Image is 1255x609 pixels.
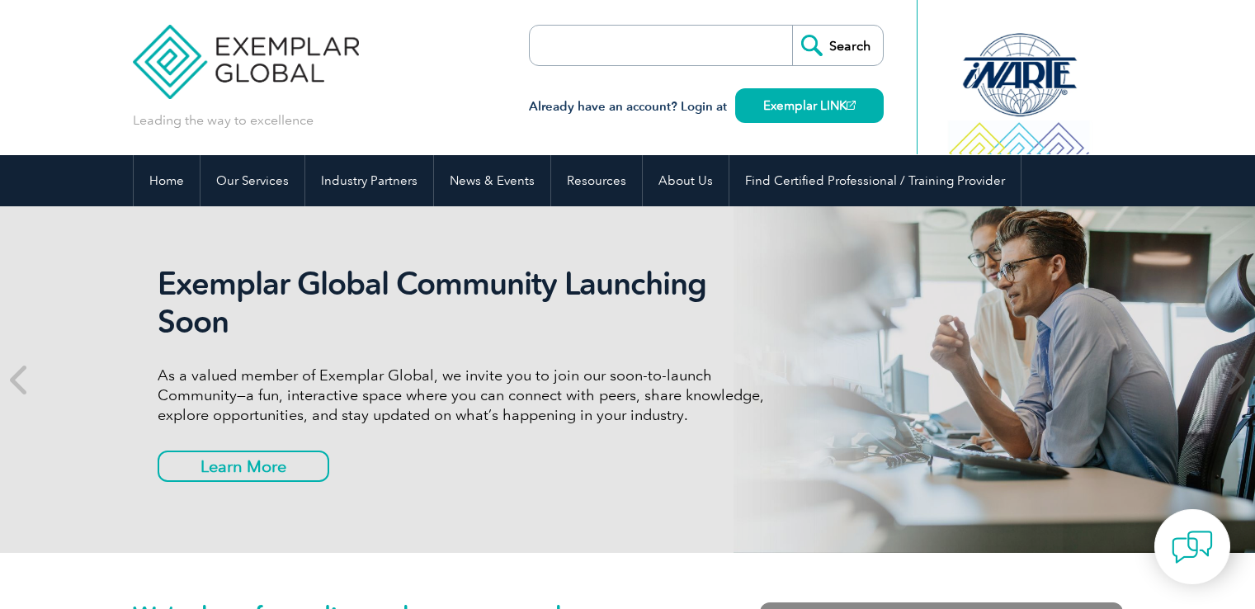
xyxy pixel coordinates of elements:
a: Industry Partners [305,155,433,206]
input: Search [792,26,883,65]
a: Home [134,155,200,206]
h2: Exemplar Global Community Launching Soon [158,265,776,341]
p: Leading the way to excellence [133,111,314,130]
h3: Already have an account? Login at [529,97,884,117]
a: Resources [551,155,642,206]
a: Find Certified Professional / Training Provider [729,155,1021,206]
img: contact-chat.png [1172,526,1213,568]
a: About Us [643,155,729,206]
a: Learn More [158,451,329,482]
a: Our Services [201,155,304,206]
a: Exemplar LINK [735,88,884,123]
p: As a valued member of Exemplar Global, we invite you to join our soon-to-launch Community—a fun, ... [158,366,776,425]
img: open_square.png [847,101,856,110]
a: News & Events [434,155,550,206]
